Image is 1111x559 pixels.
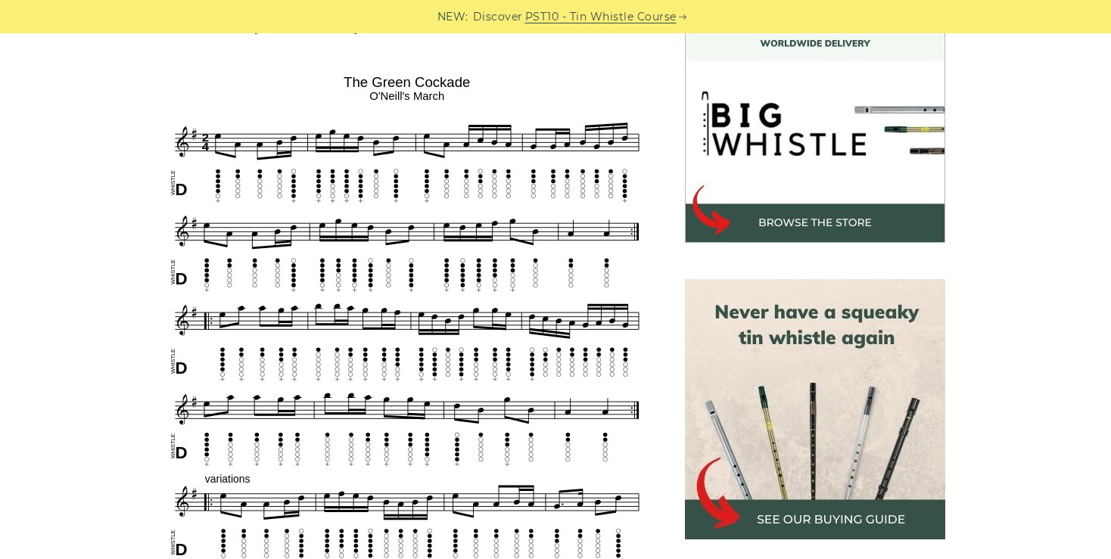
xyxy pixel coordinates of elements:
span: NEW: [437,8,468,26]
span: Discover [473,8,523,26]
img: tin whistle buying guide [685,279,945,539]
a: PST10 - Tin Whistle Course [525,8,677,26]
